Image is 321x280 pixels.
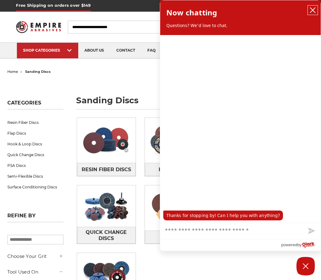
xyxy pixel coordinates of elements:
button: Close Chatbox [296,257,315,275]
img: Empire Abrasives [16,18,61,36]
a: Resin Fiber Discs [77,163,136,176]
img: Flap Discs [145,120,203,161]
a: about us [78,43,110,58]
a: faq [141,43,162,58]
span: by [297,241,302,249]
a: Hook & Loop Discs [7,139,64,149]
a: home [7,69,18,74]
h5: Tool Used On [7,268,64,276]
span: powered [281,241,297,249]
img: Resin Fiber Discs [77,120,136,161]
a: Quick Change Discs [7,149,64,160]
a: PSA Discs [145,231,203,244]
div: SHOP CATEGORIES [23,48,72,53]
div: chat [160,35,321,223]
h5: Refine by [7,213,64,222]
a: Surface Conditioning Discs [7,182,64,192]
button: Send message [301,223,321,239]
img: PSA Discs [145,187,203,229]
a: Flap Discs [7,128,64,139]
a: Powered by Olark [281,239,321,251]
span: sanding discs [25,69,51,74]
a: Resin Fiber Discs [7,117,64,128]
a: Semi-Flexible Discs [7,171,64,182]
h1: sanding discs [76,96,314,109]
h5: Categories [7,100,64,109]
p: Questions? We'd love to chat. [166,22,315,29]
span: Quick Change Discs [77,227,135,244]
a: PSA Discs [7,160,64,171]
p: Thanks for stopping by! Can I help you with anything? [163,211,283,220]
h2: Now chatting [166,6,217,19]
a: Quick Change Discs [77,227,136,244]
span: Resin Fiber Discs [82,164,131,175]
h5: Choose Your Grit [7,253,64,260]
img: Quick Change Discs [77,185,136,227]
a: Flap Discs [145,163,203,176]
a: contact [110,43,141,58]
span: Flap Discs [159,164,189,175]
button: close chatbox [308,6,318,15]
